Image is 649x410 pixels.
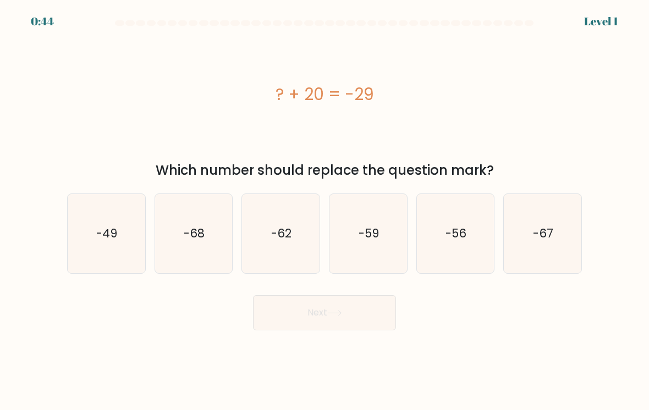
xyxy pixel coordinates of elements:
[584,13,618,30] div: Level 1
[184,225,205,241] text: -68
[359,225,379,241] text: -59
[272,225,292,241] text: -62
[97,225,118,241] text: -49
[533,225,554,241] text: -67
[67,82,582,107] div: ? + 20 = -29
[74,160,575,180] div: Which number should replace the question mark?
[253,295,396,330] button: Next
[31,13,54,30] div: 0:44
[446,225,466,241] text: -56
